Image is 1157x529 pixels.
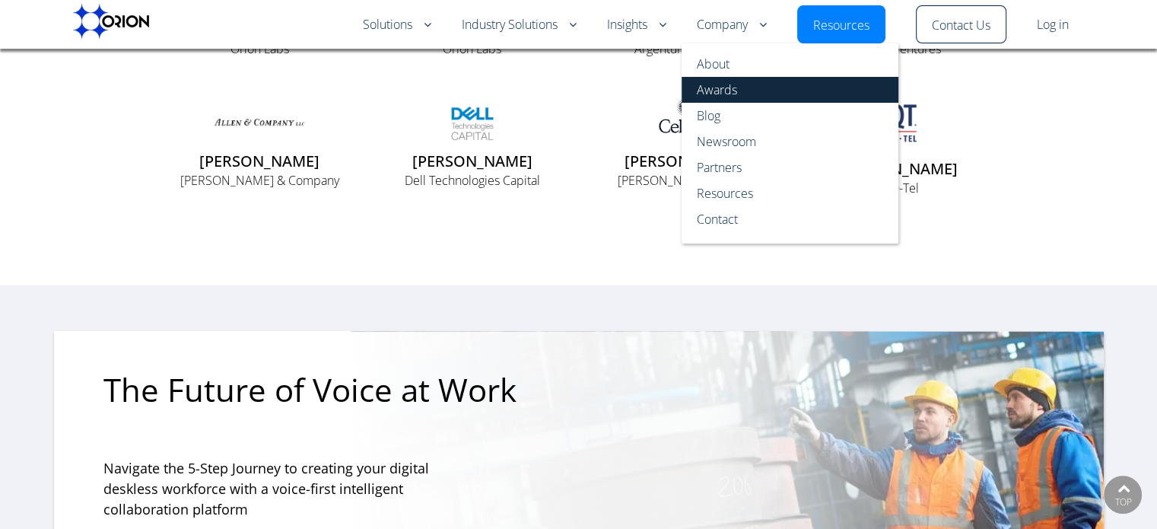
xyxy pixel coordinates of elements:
[697,16,767,34] a: Company
[594,40,776,58] p: Argentum Partners
[594,171,776,190] p: [PERSON_NAME] Capital
[363,16,431,34] a: Solutions
[682,180,898,206] a: Resources
[682,43,898,77] a: About
[462,16,577,34] a: Industry Solutions
[412,151,532,171] span: [PERSON_NAME]
[682,77,898,103] a: Awards
[682,129,898,155] a: Newsroom
[932,17,990,35] a: Contact Us
[103,370,569,409] h3: The Future of Voice at Work
[103,458,484,520] h4: Navigate the 5-Step Journey to creating your digital deskless workforce with a voice-first intell...
[199,151,319,171] span: [PERSON_NAME]
[169,171,351,190] p: [PERSON_NAME] & Company
[682,103,898,129] a: Blog
[607,16,666,34] a: Insights
[625,151,745,171] span: [PERSON_NAME]
[381,171,563,190] p: Dell Technologies Capital
[682,155,898,180] a: Partners
[643,96,726,140] img: Celesta logo
[381,40,563,58] p: Orion Labs
[682,206,898,244] a: Contact
[1081,456,1157,529] iframe: Chat Widget
[73,4,149,39] img: Orion labs Black logo
[427,100,518,148] img: Dell Technologies capital logo
[813,17,869,35] a: Resources
[1037,16,1069,34] a: Log in
[169,40,351,58] p: Orion Labs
